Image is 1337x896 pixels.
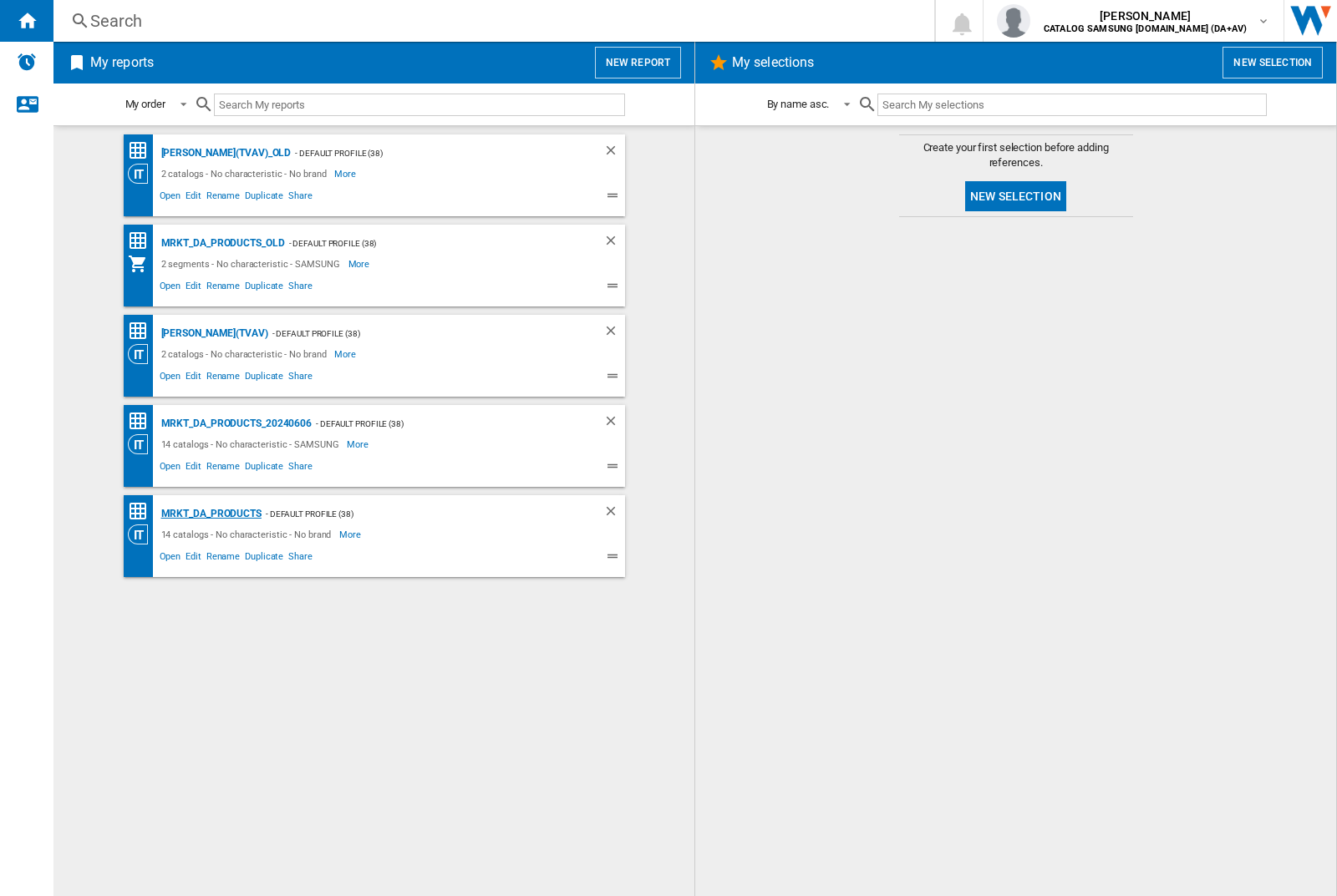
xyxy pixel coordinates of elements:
[157,504,262,524] div: MRKT_DA_PRODUCTS
[603,143,625,164] div: Delete
[595,47,681,78] button: New report
[1044,23,1247,34] b: CATALOG SAMSUNG [DOMAIN_NAME] (DA+AV)
[204,549,242,569] span: Rename
[128,344,157,364] div: Category View
[183,278,204,298] span: Edit
[1223,47,1323,78] button: New selection
[242,278,286,298] span: Duplicate
[965,181,1066,211] button: New selection
[157,233,285,254] div: MRKT_DA_PRODUCTS_OLD
[603,233,625,254] div: Delete
[157,143,292,164] div: [PERSON_NAME](TVAV)_old
[729,47,817,78] h2: My selections
[348,254,373,274] span: More
[291,143,569,164] div: - Default profile (38)
[262,504,570,524] div: - Default profile (38)
[157,458,184,478] span: Open
[286,458,315,478] span: Share
[603,504,625,524] div: Delete
[125,98,165,110] div: My order
[157,323,268,344] div: [PERSON_NAME](TVAV)
[242,458,286,478] span: Duplicate
[183,458,204,478] span: Edit
[204,458,242,478] span: Rename
[128,524,157,544] div: Category View
[128,230,157,251] div: Price Matrix
[268,323,570,344] div: - Default profile (38)
[204,188,242,208] span: Rename
[242,188,286,208] span: Duplicate
[157,278,184,298] span: Open
[157,188,184,208] span: Open
[334,164,358,184] span: More
[128,411,157,432] div: Price Matrix
[157,368,184,388] span: Open
[87,47,157,78] h2: My reports
[334,344,358,364] span: More
[17,52,37,72] img: alerts-logo.svg
[183,368,204,388] span: Edit
[242,368,286,388] span: Duplicate
[1044,8,1247,24] span: [PERSON_NAME]
[285,233,570,254] div: - Default profile (38)
[128,164,157,184] div: Category View
[128,501,157,522] div: Price Matrix
[128,140,157,161] div: Price Matrix
[204,278,242,298] span: Rename
[286,549,315,569] span: Share
[128,434,157,454] div: Category View
[339,524,363,544] span: More
[877,94,1266,116] input: Search My selections
[157,164,335,184] div: 2 catalogs - No characteristic - No brand
[899,140,1133,170] span: Create your first selection before adding references.
[997,4,1030,38] img: profile.jpg
[183,188,204,208] span: Edit
[183,549,204,569] span: Edit
[286,278,315,298] span: Share
[128,321,157,342] div: Price Matrix
[347,434,371,454] span: More
[767,98,830,110] div: By name asc.
[214,94,625,116] input: Search My reports
[603,413,625,434] div: Delete
[157,344,335,364] div: 2 catalogs - No characteristic - No brand
[157,434,348,454] div: 14 catalogs - No characteristic - SAMSUNG
[90,9,891,33] div: Search
[157,549,184,569] span: Open
[312,413,569,434] div: - Default profile (38)
[157,254,348,274] div: 2 segments - No characteristic - SAMSUNG
[128,254,157,274] div: My Assortment
[242,549,286,569] span: Duplicate
[157,413,313,434] div: MRKT_DA_PRODUCTS_20240606
[157,524,340,544] div: 14 catalogs - No characteristic - No brand
[286,368,315,388] span: Share
[603,323,625,344] div: Delete
[204,368,242,388] span: Rename
[286,188,315,208] span: Share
